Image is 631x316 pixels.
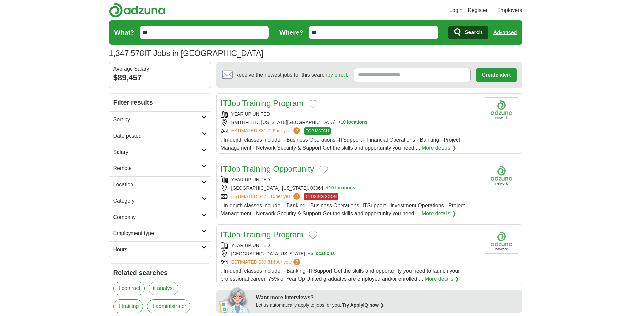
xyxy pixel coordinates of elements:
h2: Employment type [113,229,202,237]
span: TOP MATCH [304,127,330,135]
a: Hours [109,241,211,258]
a: ITJob Training Program [221,99,304,108]
a: More details ❯ [422,210,456,218]
a: Sort by [109,111,211,128]
strong: IT [221,230,228,239]
a: ESTIMATED:$39,814per year? [231,259,302,266]
div: [GEOGRAPHIC_DATA], [US_STATE], 03064 [221,185,480,192]
span: + [326,185,329,192]
span: $47,115 [258,194,275,199]
h1: IT Jobs in [GEOGRAPHIC_DATA] [109,49,264,58]
button: +10 locations [326,185,355,192]
a: Try ApplyIQ now ❯ [342,302,384,308]
strong: IT [221,164,228,173]
button: Add to favorite jobs [309,231,317,239]
div: YEAR UP UNITED [221,111,480,118]
div: YEAR UP UNITED [221,242,480,249]
a: More details ❯ [422,144,456,152]
h2: Filter results [109,94,211,111]
img: apply-iq-scientist.png [219,286,251,313]
span: + [338,119,341,126]
img: Company logo [485,97,518,122]
strong: IT [309,268,313,274]
button: +10 locations [338,119,367,126]
span: $31,726 [258,128,275,133]
div: SMITHFIELD, [US_STATE][GEOGRAPHIC_DATA] [221,119,480,126]
a: More details ❯ [425,275,459,283]
span: 1,347,578 [109,47,144,59]
div: [GEOGRAPHIC_DATA][US_STATE] [221,250,480,257]
a: Employers [497,6,522,14]
strong: IT [339,137,343,143]
label: Where? [279,28,303,37]
span: ? [293,259,300,265]
h2: Remote [113,164,202,172]
h2: Location [113,181,202,189]
a: Category [109,193,211,209]
span: CLOSING SOON [304,193,338,200]
div: Average Salary [113,66,207,72]
span: Receive the newest jobs for this search : [235,71,348,79]
h2: Salary [113,148,202,156]
a: Date posted [109,128,211,144]
a: Salary [109,144,211,160]
a: Company [109,209,211,225]
a: it administrator [147,299,190,313]
a: Location [109,176,211,193]
button: Create alert [476,68,516,82]
a: ITJob Training Opportunity [221,164,314,173]
a: Remote [109,160,211,176]
a: it analyst [149,282,178,295]
button: Add to favorite jobs [319,166,328,174]
h2: Category [113,197,202,205]
div: $89,457 [113,72,207,84]
span: + [308,250,310,257]
a: by email [327,72,347,78]
h2: Company [113,213,202,221]
span: . In-depth classes include: - Business Operations - Support - Financial Operations - Banking - Pr... [221,137,460,151]
span: Search [465,26,482,39]
span: $39,814 [258,259,275,265]
h2: Hours [113,246,202,254]
a: it training [113,299,143,313]
a: ESTIMATED:$31,726per year? [231,127,302,135]
img: Adzuna logo [109,3,165,18]
h2: Related searches [113,268,207,278]
span: . In-depth classes include: - Banking - Business Operations - Support - Investment Operations - P... [221,203,465,216]
img: Company logo [485,229,518,254]
button: +5 locations [308,250,335,257]
a: Register [468,6,488,14]
h2: Date posted [113,132,202,140]
span: . In-depth classes include: - Banking - Support Get the skills and opportunity you need to launch... [221,268,460,282]
label: What? [114,28,134,37]
button: Add to favorite jobs [309,100,317,108]
a: Employment type [109,225,211,241]
div: Want more interviews? [256,294,518,302]
span: ? [293,127,300,134]
a: ESTIMATED:$47,115per year? [231,193,302,200]
h2: Sort by [113,116,202,124]
strong: IT [362,203,367,208]
div: YEAR UP UNITED [221,176,480,183]
button: Search [448,26,488,39]
a: it contract [113,282,145,295]
strong: IT [221,99,228,108]
img: Company logo [485,163,518,188]
a: Login [449,6,462,14]
span: ? [293,193,300,200]
a: ITJob Training Program [221,230,304,239]
div: Let us automatically apply to jobs for you. [256,302,518,309]
a: Advanced [493,26,517,39]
